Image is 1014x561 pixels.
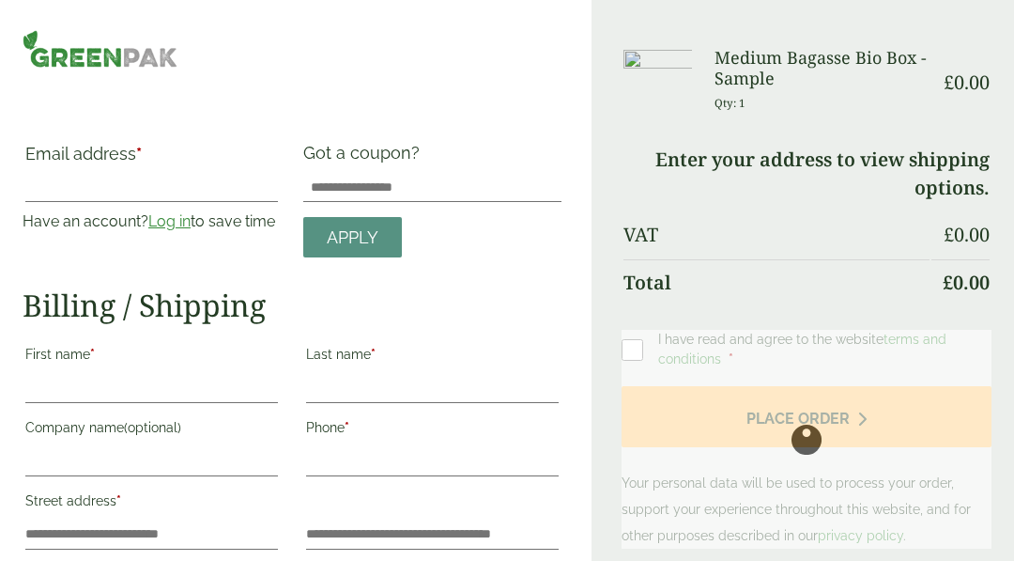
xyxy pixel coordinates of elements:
[23,210,281,233] p: Have an account? to save time
[371,347,376,362] abbr: required
[23,288,561,323] h2: Billing / Shipping
[306,341,559,373] label: Last name
[25,414,278,446] label: Company name
[306,414,559,446] label: Phone
[25,146,278,172] label: Email address
[303,217,402,257] a: Apply
[25,341,278,373] label: First name
[327,227,378,248] span: Apply
[303,143,427,172] label: Got a coupon?
[90,347,95,362] abbr: required
[23,30,177,68] img: GreenPak Supplies
[345,420,349,435] abbr: required
[148,212,191,230] a: Log in
[25,488,278,520] label: Street address
[124,420,181,435] span: (optional)
[136,144,142,164] abbr: required
[116,493,121,508] abbr: required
